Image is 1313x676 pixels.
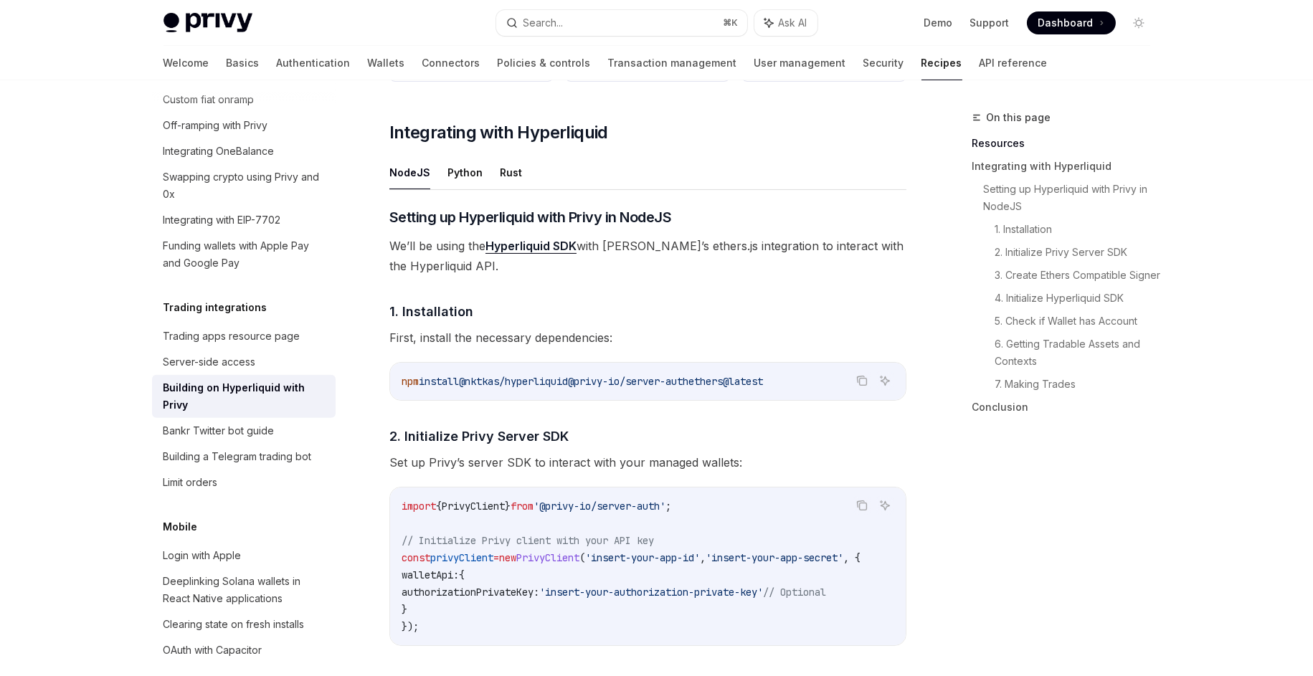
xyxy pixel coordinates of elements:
[152,138,336,164] a: Integrating OneBalance
[724,17,739,29] span: ⌘ K
[389,121,608,144] span: Integrating with Hyperliquid
[163,422,275,439] div: Bankr Twitter bot guide
[152,611,336,637] a: Clearing state on fresh installs
[163,299,267,316] h5: Trading integrations
[763,586,826,599] span: // Optional
[843,551,861,564] span: , {
[227,46,260,80] a: Basics
[163,474,218,491] div: Limit orders
[402,620,419,633] span: });
[163,328,300,345] div: Trading apps resource page
[152,375,336,418] a: Building on Hyperliquid with Privy
[876,371,894,390] button: Ask AI
[970,16,1010,30] a: Support
[163,46,209,80] a: Welcome
[579,551,585,564] span: (
[505,500,511,513] span: }
[706,551,843,564] span: 'insert-your-app-secret'
[389,302,473,321] span: 1. Installation
[442,500,505,513] span: PrivyClient
[853,371,871,390] button: Copy the contents from the code block
[419,375,459,388] span: install
[402,500,436,513] span: import
[568,375,688,388] span: @privy-io/server-auth
[152,637,336,663] a: OAuth with Capacitor
[608,46,737,80] a: Transaction management
[972,132,1162,155] a: Resources
[585,551,700,564] span: 'insert-your-app-id'
[754,46,846,80] a: User management
[1038,16,1094,30] span: Dashboard
[754,10,817,36] button: Ask AI
[402,586,539,599] span: authorizationPrivateKey:
[163,547,242,564] div: Login with Apple
[863,46,904,80] a: Security
[987,109,1051,126] span: On this page
[152,568,336,611] a: Deeplinking Solana wallets in React Native applications
[430,551,493,564] span: privyClient
[539,586,763,599] span: 'insert-your-authorization-private-key'
[853,496,871,515] button: Copy the contents from the code block
[459,375,568,388] span: @nktkas/hyperliquid
[1127,11,1150,34] button: Toggle dark mode
[995,287,1162,310] a: 4. Initialize Hyperliquid SDK
[499,551,516,564] span: new
[984,178,1162,218] a: Setting up Hyperliquid with Privy in NodeJS
[152,349,336,375] a: Server-side access
[368,46,405,80] a: Wallets
[995,310,1162,333] a: 5. Check if Wallet has Account
[779,16,807,30] span: Ask AI
[523,14,564,32] div: Search...
[389,427,569,446] span: 2. Initialize Privy Server SDK
[459,568,465,581] span: {
[422,46,480,80] a: Connectors
[496,10,747,36] button: Search...⌘K
[402,603,407,616] span: }
[402,534,654,547] span: // Initialize Privy client with your API key
[665,500,671,513] span: ;
[163,237,327,272] div: Funding wallets with Apple Pay and Google Pay
[152,323,336,349] a: Trading apps resource page
[493,551,499,564] span: =
[152,207,336,233] a: Integrating with EIP-7702
[995,218,1162,241] a: 1. Installation
[152,164,336,207] a: Swapping crypto using Privy and 0x
[163,518,198,535] h5: Mobile
[924,16,953,30] a: Demo
[402,551,430,564] span: const
[402,375,419,388] span: npm
[163,573,327,607] div: Deeplinking Solana wallets in React Native applications
[995,373,1162,396] a: 7. Making Trades
[972,155,1162,178] a: Integrating with Hyperliquid
[980,46,1048,80] a: API reference
[152,470,336,495] a: Limit orders
[152,233,336,276] a: Funding wallets with Apple Pay and Google Pay
[995,241,1162,264] a: 2. Initialize Privy Server SDK
[921,46,962,80] a: Recipes
[152,418,336,444] a: Bankr Twitter bot guide
[163,168,327,203] div: Swapping crypto using Privy and 0x
[511,500,534,513] span: from
[972,396,1162,419] a: Conclusion
[876,496,894,515] button: Ask AI
[152,444,336,470] a: Building a Telegram trading bot
[277,46,351,80] a: Authentication
[163,117,268,134] div: Off-ramping with Privy
[500,156,522,189] button: Rust
[995,333,1162,373] a: 6. Getting Tradable Assets and Contexts
[688,375,763,388] span: ethers@latest
[163,353,256,371] div: Server-side access
[402,568,459,581] span: walletApi:
[389,328,906,348] span: First, install the necessary dependencies:
[485,239,577,254] a: Hyperliquid SDK
[163,642,262,659] div: OAuth with Capacitor
[995,264,1162,287] a: 3. Create Ethers Compatible Signer
[516,551,579,564] span: PrivyClient
[163,143,275,160] div: Integrating OneBalance
[447,156,483,189] button: Python
[700,551,706,564] span: ,
[389,156,430,189] button: NodeJS
[436,500,442,513] span: {
[163,616,305,633] div: Clearing state on fresh installs
[163,211,281,229] div: Integrating with EIP-7702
